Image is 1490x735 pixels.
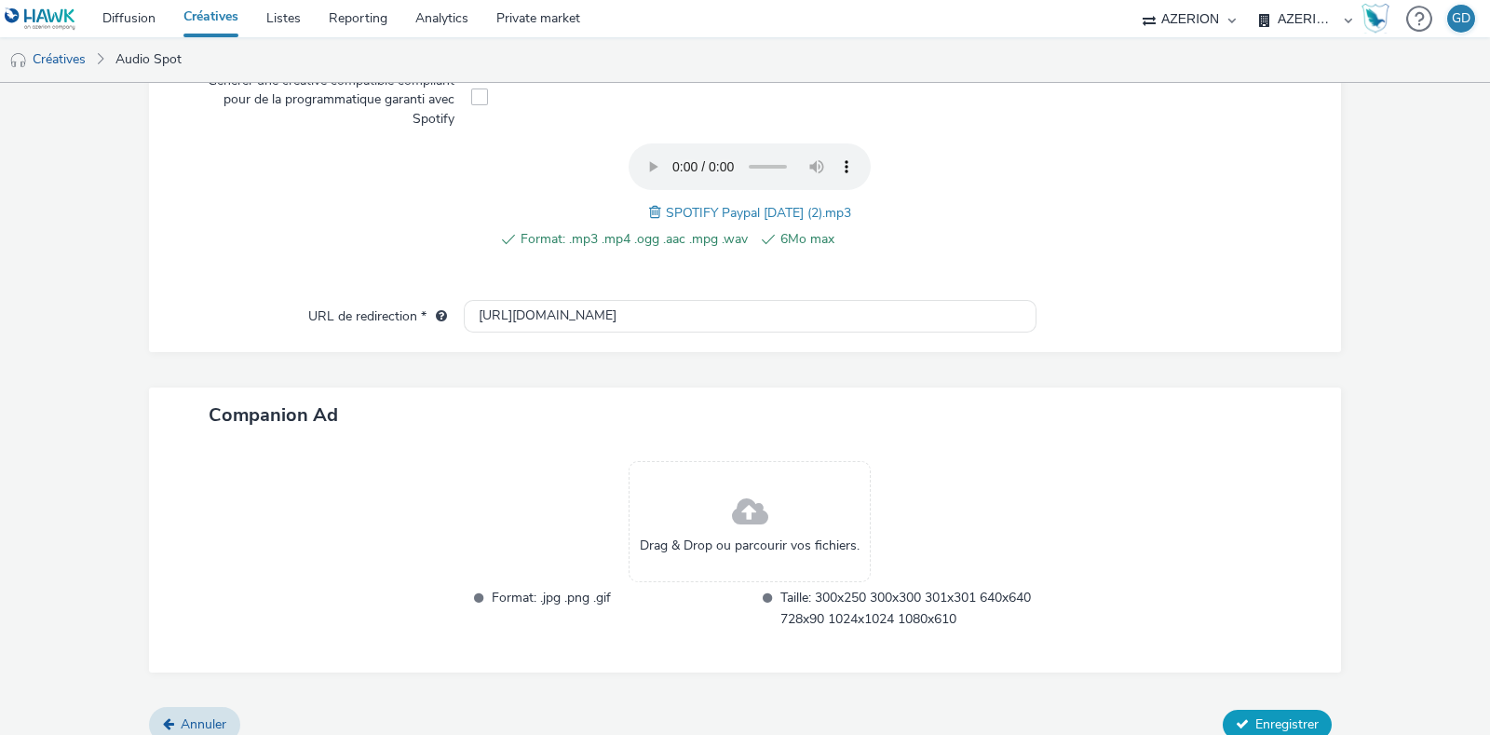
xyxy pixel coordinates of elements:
span: Companion Ad [209,402,338,428]
div: GD [1452,5,1470,33]
a: Hawk Academy [1361,4,1397,34]
span: Annuler [181,715,226,733]
div: L'URL de redirection sera utilisée comme URL de validation avec certains SSP et ce sera l'URL de ... [427,307,447,326]
span: Drag & Drop ou parcourir vos fichiers. [640,537,860,555]
input: url... [464,300,1036,333]
img: audio [9,51,28,70]
span: Format: .jpg .png .gif [492,587,748,630]
label: URL de redirection * [301,300,454,326]
span: SPOTIFY Paypal [DATE] (2).mp3 [666,204,851,222]
img: Hawk Academy [1361,4,1389,34]
a: Audio Spot [106,37,191,82]
span: 6Mo max [780,228,1008,251]
span: Taille: 300x250 300x300 301x301 640x640 728x90 1024x1024 1080x610 [780,587,1036,630]
span: Format: .mp3 .mp4 .ogg .aac .mpg .wav [521,228,748,251]
img: undefined Logo [5,7,76,31]
span: Enregistrer [1255,715,1319,733]
label: Générer une creative compatible compliant pour de la programmatique garanti avec Spotify [183,64,462,129]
